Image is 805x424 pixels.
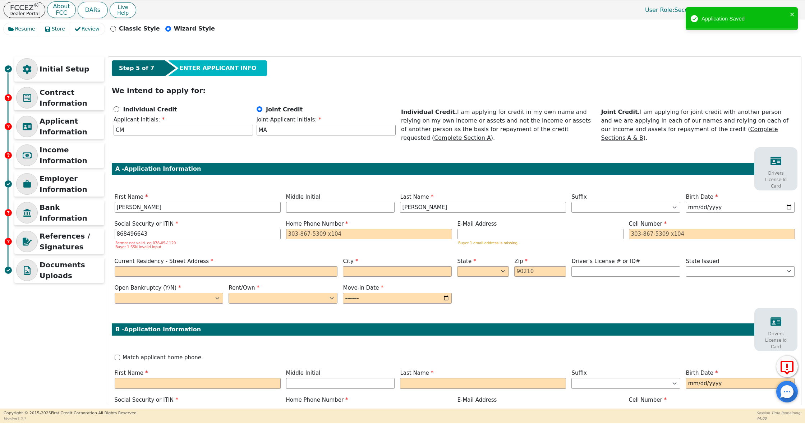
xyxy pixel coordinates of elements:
[601,126,778,141] u: Complete Sections A & B
[686,378,795,389] input: YYYY-MM-DD
[14,143,104,168] div: Income Information
[286,229,452,240] input: 303-867-5309 x104
[4,410,138,416] p: Copyright © 2015- 2025 First Credit Corporation.
[257,116,321,123] span: Joint-Applicant Initials:
[115,229,281,240] input: 000-00-0000
[760,331,792,350] p: Drivers License Id Card
[40,259,102,281] p: Documents Uploads
[115,221,178,227] span: Social Security or ITIN
[629,397,667,403] span: Cell Number
[52,25,65,33] span: Store
[629,221,667,227] span: Cell Number
[179,64,256,73] span: ENTER APPLICANT INFO
[686,370,718,376] span: Birth Date
[457,397,497,403] span: E-Mail Address
[571,258,640,264] span: Driver’s License # or ID#
[117,4,129,10] span: Live
[47,1,75,18] button: AboutFCC
[343,293,452,304] input: YYYY-MM-DD
[714,4,801,15] button: 4398A:[PERSON_NAME]
[115,397,178,403] span: Social Security or ITIN
[70,23,105,35] button: Review
[40,144,102,166] p: Income Information
[686,258,719,264] span: State Issued
[14,85,104,110] div: Contract Information
[123,106,177,112] b: Individual Credit
[114,116,165,123] span: Applicant Initials:
[401,108,594,142] div: I am applying for credit in my own name and relying on my own income or assets and not the income...
[40,173,102,195] p: Employer Information
[514,258,527,264] span: Zip
[571,370,586,376] span: Suffix
[14,229,104,254] div: References / Signatures
[174,24,215,33] p: Wizard Style
[115,285,181,291] span: Open Bankruptcy (Y/N)
[115,245,280,249] p: Buyer 1 SSN Invalid Input
[123,354,203,362] label: Match applicant home phone.
[115,165,794,173] p: A - Application Information
[119,64,154,73] span: Step 5 of 7
[286,397,348,403] span: Home Phone Number
[457,221,497,227] span: E-Mail Address
[638,3,712,17] a: User Role:Secondary
[119,24,160,33] p: Classic Style
[115,325,794,334] p: B - Application Information
[458,241,622,245] p: Buyer 1 email address is missing.
[40,23,70,35] button: Store
[53,10,70,16] p: FCC
[9,11,40,16] p: Dealer Portal
[266,106,303,112] b: Joint Credit
[286,221,348,227] span: Home Phone Number
[790,10,795,18] button: close
[98,411,138,415] span: All Rights Reserved.
[629,229,795,240] input: 303-867-5309 x104
[78,2,108,18] button: DARs
[40,116,102,137] p: Applicant Information
[15,25,35,33] span: Resume
[40,202,102,223] p: Bank Information
[112,85,797,96] p: We intend to apply for:
[117,10,129,16] span: Help
[115,370,148,376] span: First Name
[686,194,718,200] span: Birth Date
[457,258,476,264] span: State
[434,134,491,141] u: Complete Section A
[286,194,321,200] span: Middle Initial
[115,258,213,264] span: Current Residency - Street Address
[400,194,433,200] span: Last Name
[514,266,566,277] input: 90210
[82,25,100,33] span: Review
[53,4,70,9] p: About
[286,370,321,376] span: Middle Initial
[4,23,41,35] button: Resume
[4,416,138,421] p: Version 3.2.1
[110,2,136,18] button: LiveHelp
[760,170,792,189] p: Drivers License Id Card
[14,56,104,82] div: Initial Setup
[756,410,801,416] p: Session Time Remaining:
[14,171,104,197] div: Employer Information
[14,114,104,139] div: Applicant Information
[701,15,788,23] div: Application Saved
[776,356,798,377] button: Report Error to FCC
[601,109,640,115] strong: Joint Credit.
[9,4,40,11] p: FCCEZ
[571,194,586,200] span: Suffix
[115,194,148,200] span: First Name
[638,3,712,17] p: Secondary
[40,64,102,74] p: Initial Setup
[40,231,102,252] p: References / Signatures
[756,416,801,421] p: 44:00
[343,285,383,291] span: Move-in Date
[229,285,259,291] span: Rent/Own
[34,2,39,9] sup: ®
[400,370,433,376] span: Last Name
[14,258,104,283] div: Documents Uploads
[645,6,674,13] span: User Role :
[14,200,104,225] div: Bank Information
[686,202,795,213] input: YYYY-MM-DD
